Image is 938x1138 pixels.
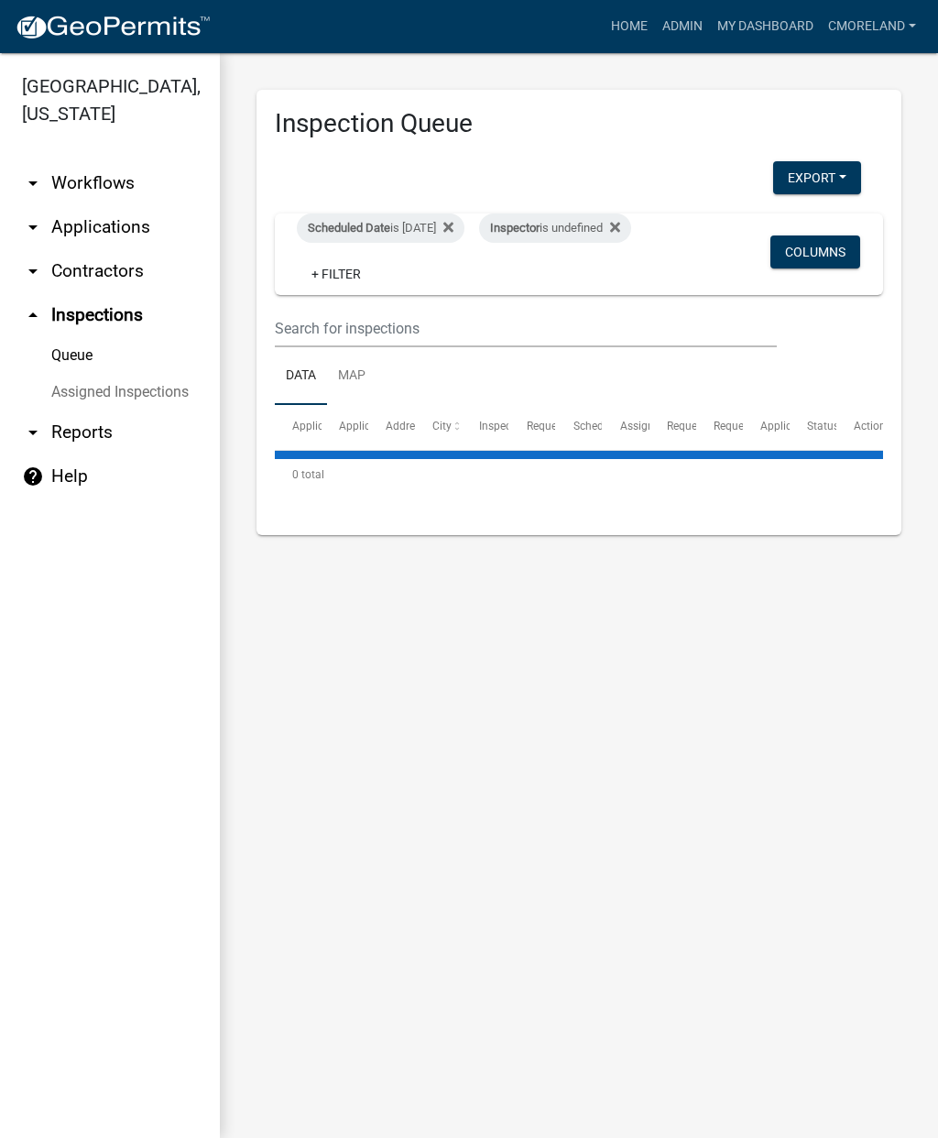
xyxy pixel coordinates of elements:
i: arrow_drop_down [22,260,44,282]
i: arrow_drop_down [22,421,44,443]
span: Status [807,420,839,432]
datatable-header-cell: Assigned Inspector [602,405,649,449]
span: Scheduled Time [573,420,652,432]
a: cmoreland [821,9,923,44]
span: Assigned Inspector [620,420,714,432]
div: is [DATE] [297,213,464,243]
span: Scheduled Date [308,221,390,235]
i: arrow_drop_down [22,172,44,194]
a: Home [604,9,655,44]
div: 0 total [275,452,883,498]
i: help [22,465,44,487]
span: Inspection Type [479,420,557,432]
a: + Filter [297,257,376,290]
span: Address [386,420,426,432]
datatable-header-cell: Application Description [743,405,790,449]
span: Requestor Name [667,420,749,432]
datatable-header-cell: Address [368,405,415,449]
i: arrow_drop_down [22,216,44,238]
datatable-header-cell: Application Type [322,405,368,449]
datatable-header-cell: Status [790,405,836,449]
datatable-header-cell: Requested Date [508,405,555,449]
span: Inspector [490,221,540,235]
a: Admin [655,9,710,44]
a: My Dashboard [710,9,821,44]
datatable-header-cell: Requestor Name [649,405,696,449]
span: City [432,420,452,432]
span: Application Description [760,420,876,432]
input: Search for inspections [275,310,777,347]
datatable-header-cell: Scheduled Time [555,405,602,449]
span: Actions [854,420,891,432]
h3: Inspection Queue [275,108,883,139]
span: Requested Date [527,420,604,432]
span: Application Type [339,420,422,432]
datatable-header-cell: Inspection Type [462,405,508,449]
span: Application [292,420,349,432]
button: Export [773,161,861,194]
a: Map [327,347,376,406]
a: Data [275,347,327,406]
datatable-header-cell: Application [275,405,322,449]
button: Columns [770,235,860,268]
datatable-header-cell: City [415,405,462,449]
i: arrow_drop_up [22,304,44,326]
div: is undefined [479,213,631,243]
datatable-header-cell: Requestor Phone [696,405,743,449]
datatable-header-cell: Actions [836,405,883,449]
span: Requestor Phone [714,420,798,432]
